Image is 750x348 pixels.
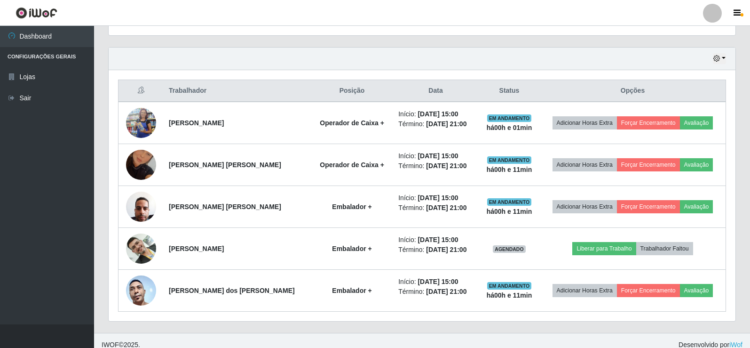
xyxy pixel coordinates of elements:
[617,200,680,213] button: Forçar Encerramento
[426,288,466,295] time: [DATE] 21:00
[487,282,532,290] span: EM ANDAMENTO
[126,259,156,322] img: 1744826820046.jpeg
[418,278,458,285] time: [DATE] 15:00
[418,236,458,243] time: [DATE] 15:00
[493,245,526,253] span: AGENDADO
[398,161,473,171] li: Término:
[169,161,281,169] strong: [PERSON_NAME] [PERSON_NAME]
[418,110,458,118] time: [DATE] 15:00
[398,119,473,129] li: Término:
[126,89,156,157] img: 1705104978239.jpeg
[393,80,479,102] th: Data
[487,124,532,131] strong: há 00 h e 01 min
[426,162,466,170] time: [DATE] 21:00
[487,291,532,299] strong: há 00 h e 11 min
[332,245,371,252] strong: Embalador +
[169,119,224,127] strong: [PERSON_NAME]
[680,284,713,297] button: Avaliação
[332,287,371,294] strong: Embalador +
[332,203,371,210] strong: Embalador +
[398,245,473,255] li: Término:
[169,245,224,252] strong: [PERSON_NAME]
[398,235,473,245] li: Início:
[126,138,156,192] img: 1710860479647.jpeg
[126,222,156,275] img: 1743547692909.jpeg
[418,194,458,202] time: [DATE] 15:00
[553,158,617,171] button: Adicionar Horas Extra
[169,287,295,294] strong: [PERSON_NAME] dos [PERSON_NAME]
[487,156,532,164] span: EM ANDAMENTO
[169,203,281,210] strong: [PERSON_NAME] [PERSON_NAME]
[680,200,713,213] button: Avaliação
[487,114,532,122] span: EM ANDAMENTO
[398,151,473,161] li: Início:
[553,284,617,297] button: Adicionar Horas Extra
[553,116,617,129] button: Adicionar Horas Extra
[680,116,713,129] button: Avaliação
[487,166,532,173] strong: há 00 h e 11 min
[540,80,726,102] th: Opções
[487,208,532,215] strong: há 00 h e 11 min
[426,246,466,253] time: [DATE] 21:00
[398,109,473,119] li: Início:
[617,284,680,297] button: Forçar Encerramento
[163,80,311,102] th: Trabalhador
[680,158,713,171] button: Avaliação
[487,198,532,206] span: EM ANDAMENTO
[311,80,393,102] th: Posição
[418,152,458,160] time: [DATE] 15:00
[16,7,57,19] img: CoreUI Logo
[617,116,680,129] button: Forçar Encerramento
[572,242,636,255] button: Liberar para Trabalho
[479,80,540,102] th: Status
[617,158,680,171] button: Forçar Encerramento
[426,204,466,211] time: [DATE] 21:00
[320,119,384,127] strong: Operador de Caixa +
[398,277,473,287] li: Início:
[636,242,693,255] button: Trabalhador Faltou
[320,161,384,169] strong: Operador de Caixa +
[398,287,473,297] li: Término:
[553,200,617,213] button: Adicionar Horas Extra
[426,120,466,128] time: [DATE] 21:00
[398,203,473,213] li: Término:
[126,186,156,227] img: 1743172193212.jpeg
[398,193,473,203] li: Início:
